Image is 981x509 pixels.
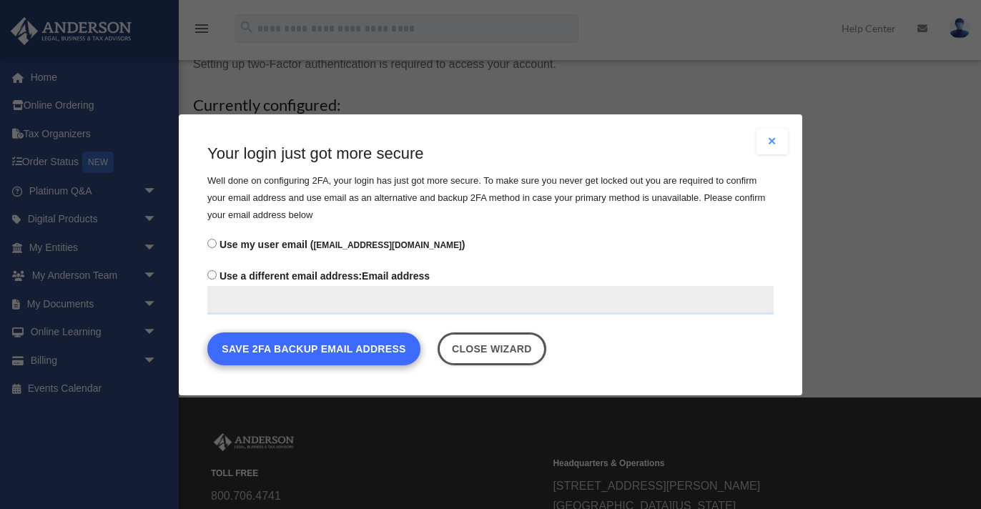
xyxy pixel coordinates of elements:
[438,332,546,365] a: Close wizard
[313,239,461,249] small: [EMAIL_ADDRESS][DOMAIN_NAME]
[220,238,465,249] span: Use my user email ( )
[220,270,362,281] span: Use a different email address:
[207,172,774,223] p: Well done on configuring 2FA, your login has just got more secure. To make sure you never get loc...
[207,285,774,314] input: Use a different email address:Email address
[207,265,774,314] label: Email address
[207,143,774,165] h3: Your login just got more secure
[207,270,217,279] input: Use a different email address:Email address
[756,129,788,154] button: Close modal
[207,238,217,247] input: Use my user email ([EMAIL_ADDRESS][DOMAIN_NAME])
[207,332,420,365] button: Save 2FA backup email address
